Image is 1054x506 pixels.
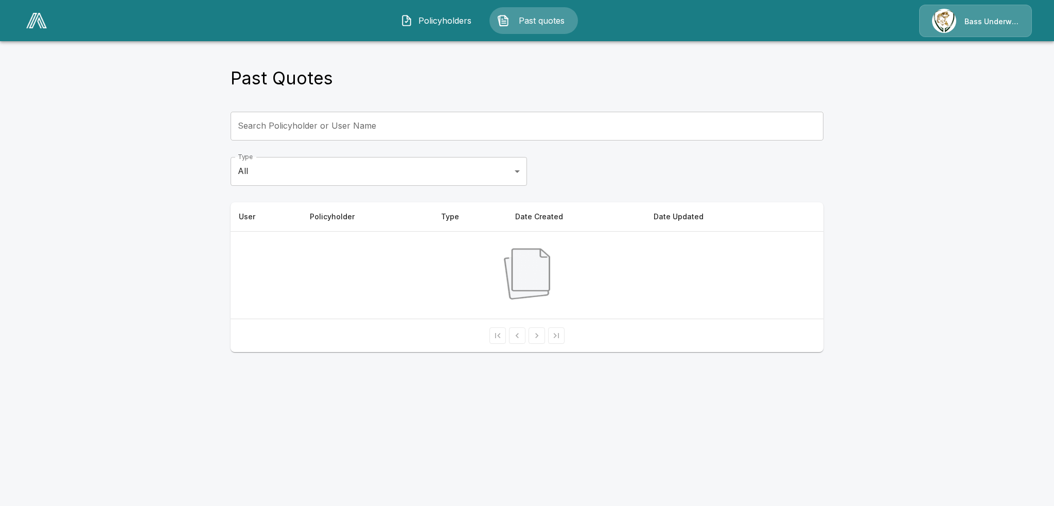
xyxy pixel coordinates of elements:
[302,202,433,232] th: Policyholder
[231,202,302,232] th: User
[433,202,507,232] th: Type
[504,248,551,300] img: No quotes available Logo
[645,202,788,232] th: Date Updated
[231,157,527,186] div: All
[417,14,473,27] span: Policyholders
[26,13,47,28] img: AA Logo
[489,7,578,34] button: Past quotes IconPast quotes
[514,14,570,27] span: Past quotes
[393,7,481,34] button: Policyholders IconPolicyholders
[238,152,253,161] label: Type
[507,202,645,232] th: Date Created
[497,14,510,27] img: Past quotes Icon
[400,14,413,27] img: Policyholders Icon
[488,327,566,344] nav: pagination navigation
[231,202,823,319] table: simple table
[231,67,333,89] h4: Past Quotes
